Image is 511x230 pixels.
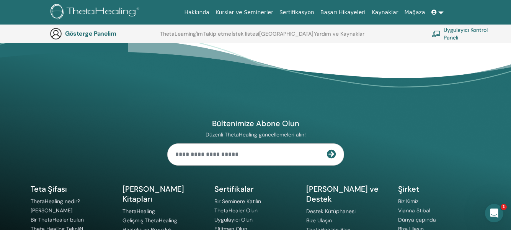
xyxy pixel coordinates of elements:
font: Yardım ve Kaynaklar [314,30,364,37]
font: Sertifikalar [214,184,254,194]
a: Uygulayıcı Olun [214,216,253,223]
a: Başarı Hikayeleri [317,5,369,20]
a: Bize Ulaşın [306,217,332,224]
font: Düzenli ThetaHealing güncellemeleri alın! [206,131,306,138]
iframe: Intercom canlı sohbet [485,204,503,222]
font: İstek listesi [232,30,259,37]
a: ThetaHealing nedir? [31,198,80,205]
font: Gösterge Panelim [65,30,116,38]
font: Kaynaklar [372,9,398,15]
a: Vianna Stibal [398,207,430,214]
font: [PERSON_NAME] Kitapları [122,184,184,204]
font: Bültenimize Abone Olun [212,118,299,128]
a: Bir ThetaHealer bulun [31,216,84,223]
img: logo.png [51,4,142,21]
a: Destek Kütüphanesi [306,208,356,215]
a: [GEOGRAPHIC_DATA] [259,31,313,43]
font: 1 [502,204,505,209]
font: Takip etme [203,30,231,37]
a: Uygulayıcı Kontrol Paneli [432,25,502,42]
a: Bir Seminere Katılın [214,198,261,205]
font: ThetaLearning'im [160,30,203,37]
a: Gelişmiş ThetaHealing [122,217,177,224]
a: Kaynaklar [369,5,402,20]
font: Teta Şifası [31,184,67,194]
font: Kurslar ve Seminerler [216,9,273,15]
font: Mağaza [404,9,425,15]
a: Dünya çapında [398,216,436,223]
font: [PERSON_NAME] ve Destek [306,184,379,204]
font: Başarı Hikayeleri [320,9,366,15]
a: ThetaHealer Olun [214,207,258,214]
img: chalkboard-teacher.svg [432,30,441,37]
font: Sertifikasyon [279,9,314,15]
a: ThetaHealing [122,208,155,215]
a: Takip etme [203,31,231,43]
a: İstek listesi [232,31,259,43]
a: Yardım ve Kaynaklar [314,31,364,43]
a: [PERSON_NAME] [31,207,72,214]
a: Hakkında [181,5,212,20]
a: ThetaLearning'im [160,31,203,43]
font: [GEOGRAPHIC_DATA] [259,30,313,37]
font: Uygulayıcı Kontrol Paneli [444,27,488,41]
font: Hakkında [184,9,209,15]
a: Sertifikasyon [276,5,317,20]
a: Biz Kimiz [398,198,418,205]
a: Mağaza [401,5,428,20]
font: Şirket [398,184,419,194]
img: generic-user-icon.jpg [50,28,62,40]
a: Kurslar ve Seminerler [212,5,276,20]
